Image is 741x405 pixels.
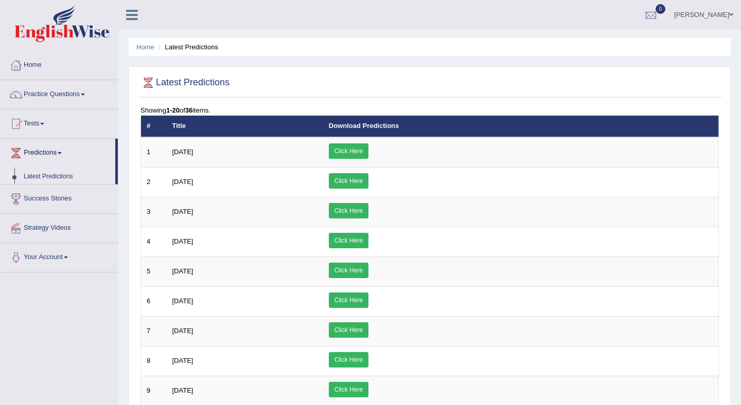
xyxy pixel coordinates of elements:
[141,286,167,316] td: 6
[172,208,193,215] span: [DATE]
[172,178,193,186] span: [DATE]
[656,4,666,14] span: 0
[136,43,154,51] a: Home
[172,148,193,156] span: [DATE]
[172,357,193,364] span: [DATE]
[141,197,167,227] td: 3
[172,297,193,305] span: [DATE]
[1,80,118,106] a: Practice Questions
[1,214,118,240] a: Strategy Videos
[1,185,118,210] a: Success Stories
[19,168,115,186] a: Latest Predictions
[329,143,368,159] a: Click Here
[141,256,167,286] td: 5
[329,233,368,248] a: Click Here
[172,327,193,335] span: [DATE]
[329,322,368,338] a: Click Here
[140,105,719,115] div: Showing of items.
[141,116,167,137] th: #
[329,263,368,278] a: Click Here
[185,106,192,114] b: 36
[323,116,719,137] th: Download Predictions
[329,173,368,189] a: Click Here
[329,292,368,308] a: Click Here
[141,167,167,197] td: 2
[156,42,218,52] li: Latest Predictions
[329,203,368,218] a: Click Here
[140,75,230,90] h2: Latest Predictions
[141,316,167,346] td: 7
[141,346,167,376] td: 8
[1,243,118,269] a: Your Account
[172,267,193,275] span: [DATE]
[172,386,193,394] span: [DATE]
[1,139,115,164] a: Predictions
[167,116,323,137] th: Title
[1,109,118,135] a: Tests
[1,51,118,77] a: Home
[329,382,368,397] a: Click Here
[141,137,167,168] td: 1
[166,106,180,114] b: 1-20
[141,227,167,256] td: 4
[172,237,193,245] span: [DATE]
[329,352,368,367] a: Click Here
